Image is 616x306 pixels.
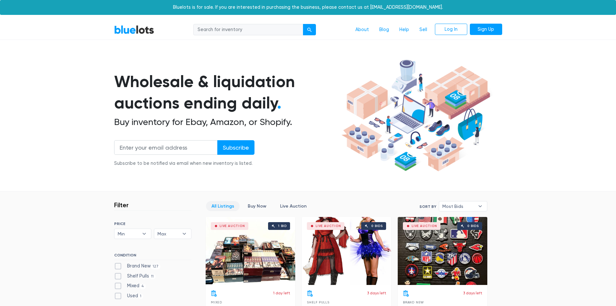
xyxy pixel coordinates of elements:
span: 127 [151,264,161,269]
p: 3 days left [367,290,386,296]
span: Max [157,229,179,239]
div: Live Auction [316,224,341,228]
img: hero-ee84e7d0318cb26816c560f6b4441b76977f77a177738b4e94f68c95b2b83dbb.png [339,57,492,175]
div: 1 bid [278,224,287,228]
input: Enter your email address [114,140,218,155]
a: Log In [435,24,467,35]
p: 1 day left [273,290,290,296]
b: ▾ [473,201,487,211]
a: Buy Now [242,201,272,211]
span: 1 [138,294,144,299]
label: Shelf Pulls [114,273,156,280]
span: Mixed [211,300,222,304]
span: 4 [139,284,146,289]
b: ▾ [137,229,151,239]
span: Brand New [403,300,424,304]
h2: Buy inventory for Ebay, Amazon, or Shopify. [114,117,339,128]
h1: Wholesale & liquidation auctions ending daily [114,71,339,114]
input: Subscribe [217,140,254,155]
a: Live Auction 0 bids [302,217,391,285]
label: Brand New [114,263,161,270]
b: ▾ [178,229,191,239]
p: 3 days left [463,290,482,296]
a: BlueLots [114,25,154,34]
label: Mixed [114,282,146,289]
a: Live Auction [275,201,312,211]
a: About [350,24,374,36]
div: 0 bids [467,224,479,228]
div: Subscribe to be notified via email when new inventory is listed. [114,160,254,167]
div: Live Auction [220,224,245,228]
span: Shelf Pulls [307,300,330,304]
span: . [277,93,281,113]
a: Help [394,24,414,36]
a: Live Auction 0 bids [398,217,487,285]
a: Sell [414,24,432,36]
label: Sort By [419,204,436,210]
span: 11 [149,274,156,279]
a: Sign Up [470,24,502,35]
div: Live Auction [412,224,437,228]
input: Search for inventory [193,24,303,36]
a: Live Auction 1 bid [206,217,295,285]
h6: CONDITION [114,253,191,260]
span: Min [118,229,139,239]
a: Blog [374,24,394,36]
span: Most Bids [442,201,475,211]
h3: Filter [114,201,129,209]
a: All Listings [206,201,240,211]
h6: PRICE [114,221,191,226]
label: Used [114,292,144,300]
div: 0 bids [371,224,383,228]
